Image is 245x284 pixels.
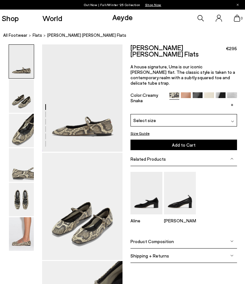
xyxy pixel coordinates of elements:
img: Uma Mary-Janes Flats - Image 2 [9,79,34,113]
span: [PERSON_NAME] [PERSON_NAME] Flats [47,32,126,39]
span: 0 [240,17,243,20]
img: svg%3E [231,120,234,123]
img: Uma Mary-Janes Flats - Image 5 [9,183,34,216]
a: + [227,102,237,107]
a: World [42,14,62,22]
img: Uma Mary-Janes Flats - Image 3 [9,114,34,147]
button: Add to Cart [130,140,237,150]
a: Narissa Ruched Pumps [PERSON_NAME] [164,210,196,223]
img: Aline Leather Mary-Jane Pumps [130,172,162,214]
button: Size Guide [130,130,150,136]
img: svg%3E [230,157,234,160]
span: Related Products [130,156,166,162]
nav: breadcrumb [3,27,245,44]
span: Select size [133,117,156,124]
p: A house signature, Uma is our iconic [PERSON_NAME] flat. The classic style is taken to a contempo... [130,64,237,86]
span: Product Composition [130,239,174,244]
span: Creamy Snake [130,92,158,103]
span: Navigate to /collections/new-in [145,3,161,7]
p: Out Now | Fall/Winter ‘25 Collection [84,2,161,8]
a: Shop [2,14,19,22]
span: €295 [226,45,237,52]
img: Narissa Ruched Pumps [164,172,196,214]
a: Aeyde [112,12,133,22]
img: Uma Mary-Janes Flats - Image 1 [9,45,34,78]
div: Color: [130,92,158,107]
a: All Footwear [3,32,27,39]
span: Shipping + Returns [130,253,169,258]
a: Aline Leather Mary-Jane Pumps Aline [130,210,162,223]
a: 0 [234,15,240,22]
span: Add to Cart [172,142,196,148]
h2: [PERSON_NAME] [PERSON_NAME] Flats [130,44,226,57]
p: Aline [130,218,162,223]
img: svg%3E [230,240,234,243]
span: flats [33,33,42,38]
img: Uma Mary-Janes Flats - Image 4 [9,148,34,182]
p: [PERSON_NAME] [164,218,196,223]
img: svg%3E [230,254,234,257]
a: flats [33,32,42,39]
img: Uma Mary-Janes Flats - Image 6 [9,217,34,251]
